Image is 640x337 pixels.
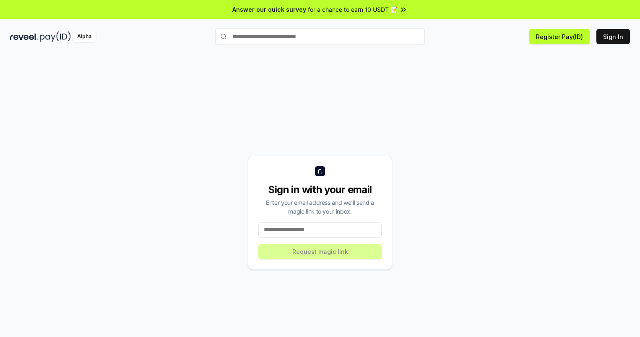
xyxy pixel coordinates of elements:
span: for a chance to earn 10 USDT 📝 [308,5,398,14]
div: Sign in with your email [258,183,382,196]
img: logo_small [315,166,325,176]
div: Enter your email address and we’ll send a magic link to your inbox. [258,198,382,216]
button: Register Pay(ID) [529,29,590,44]
img: reveel_dark [10,31,38,42]
div: Alpha [73,31,96,42]
span: Answer our quick survey [232,5,306,14]
img: pay_id [40,31,71,42]
button: Sign In [596,29,630,44]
